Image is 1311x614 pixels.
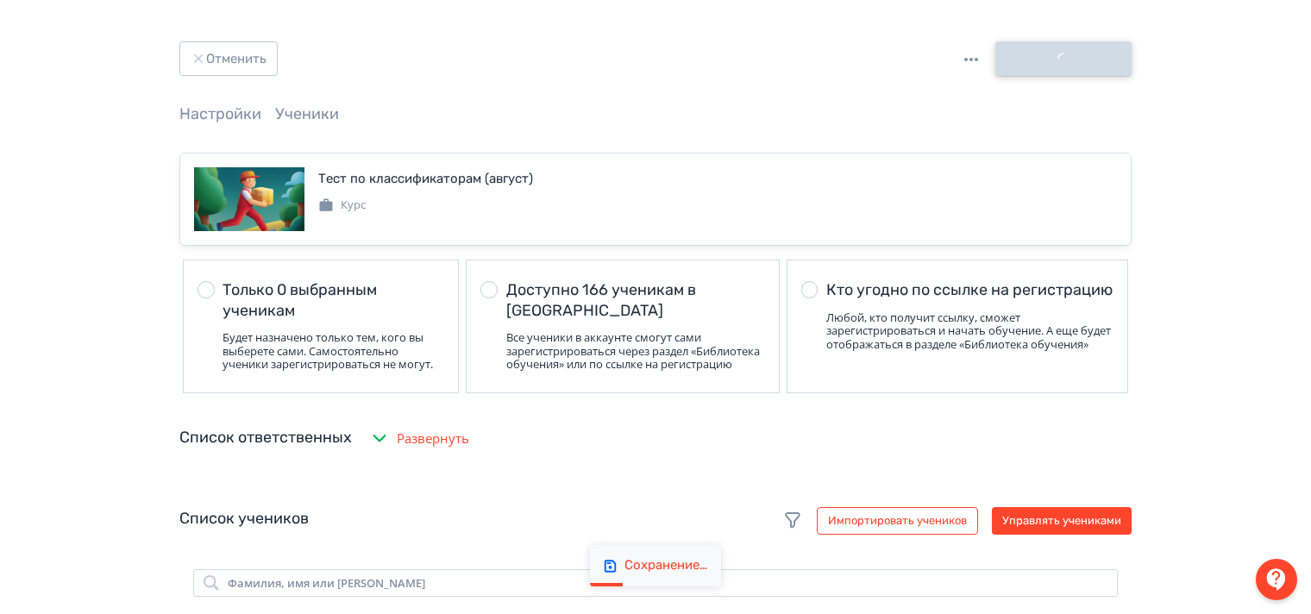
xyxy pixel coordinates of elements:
div: Курс [318,197,366,214]
div: Только 0 выбранным ученикам [223,280,444,321]
span: Развернуть [397,429,469,448]
div: Кто угодно по ссылке на регистрацию [826,280,1113,300]
div: Список ответственных [179,426,352,449]
button: Управлять учениками [992,507,1132,535]
button: Импортировать учеников [817,507,978,535]
div: Все ученики в аккаунте смогут сами зарегистрироваться через раздел «Библиотека обучения» или по с... [506,331,765,372]
a: Настройки [179,104,261,123]
div: Список учеников [179,507,1132,535]
div: Сохранение… [624,557,707,574]
div: Доступно 166 ученикам в [GEOGRAPHIC_DATA] [506,280,765,321]
div: Тест по классификаторам (август) [318,169,533,189]
button: Развернуть [366,421,473,455]
div: Будет назначено только тем, кого вы выберете сами. Самостоятельно ученики зарегистрироваться не м... [223,331,444,372]
div: Любой, кто получит ссылку, сможет зарегистрироваться и начать обучение. А еще будет отображаться ... [826,311,1113,352]
button: Отменить [179,41,278,76]
a: Ученики [275,104,339,123]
